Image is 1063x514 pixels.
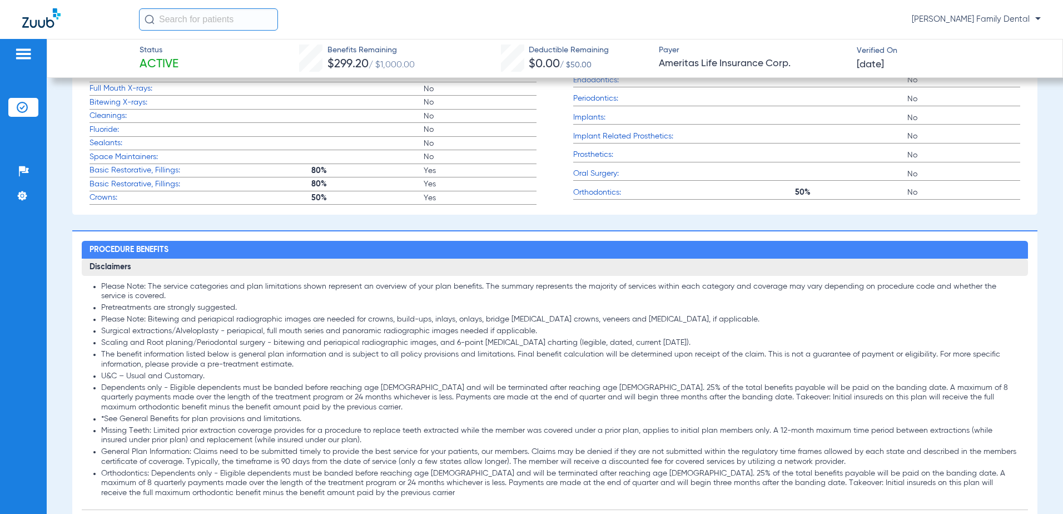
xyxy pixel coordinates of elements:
li: Scaling and Root planing/Periodontal surgery - bitewing and periapical radiographic images, and 6... [101,338,1020,348]
li: Surgical extractions/Alveloplasty - periapical, full mouth series and panoramic radiographic imag... [101,327,1020,337]
span: No [907,112,1020,123]
span: Yes [424,192,536,204]
span: Verified On [857,45,1045,57]
img: hamburger-icon [14,47,32,61]
li: Dependents only - Eligible dependents must be banded before reaching age [DEMOGRAPHIC_DATA] and w... [101,383,1020,413]
span: Space Maintainers: [90,151,198,163]
span: [DATE] [857,58,884,72]
span: No [907,187,1020,198]
span: Orthodontics: [573,187,682,199]
li: General Plan Information: Claims need to be submitted timely to provide the best service for your... [101,447,1020,467]
span: Cleanings: [90,110,198,122]
span: No [907,150,1020,161]
span: Bitewing X-rays: [90,97,198,108]
span: Endodontics: [573,75,682,86]
span: No [424,151,536,162]
span: Full Mouth X-rays: [90,83,198,95]
span: 50% [795,187,907,198]
span: Status [140,45,178,56]
iframe: Chat Widget [1007,461,1063,514]
span: Fluoride: [90,124,198,136]
li: Please Note: Bitewing and periapical radiographic images are needed for crowns, build-ups, inlays... [101,315,1020,325]
li: U&C – Usual and Customary. [101,372,1020,382]
span: No [424,83,536,95]
img: Search Icon [145,14,155,24]
span: / $50.00 [560,61,592,69]
h3: Disclaimers [82,259,1028,276]
li: *See General Benefits for plan provisions and limitations. [101,414,1020,424]
span: Basic Restorative, Fillings: [90,179,198,190]
span: No [424,124,536,135]
span: Active [140,57,178,72]
span: Implants: [573,112,682,123]
span: Basic Restorative, Fillings: [90,165,198,176]
span: Yes [424,165,536,176]
span: Implant Related Prosthetics: [573,131,682,142]
span: Deductible Remaining [529,45,609,56]
span: 80% [311,179,424,190]
span: Sealants: [90,137,198,149]
span: No [907,93,1020,105]
span: No [907,75,1020,86]
span: Yes [424,179,536,190]
span: No [424,111,536,122]
span: Benefits Remaining [327,45,415,56]
li: Orthodontics: Dependents only - Eligible dependents must be banded before reaching age [DEMOGRAPH... [101,469,1020,498]
span: No [907,131,1020,142]
input: Search for patients [139,8,278,31]
span: $299.20 [327,58,369,70]
span: Prosthetics: [573,149,682,161]
li: The benefit information listed below is general plan information and is subject to all policy pro... [101,350,1020,369]
span: / $1,000.00 [369,61,415,70]
li: Please Note: The service categories and plan limitations shown represent an overview of your plan... [101,282,1020,302]
span: 80% [311,165,424,176]
span: $0.00 [529,58,560,70]
span: Payer [659,45,847,56]
li: Pretreatments are strongly suggested. [101,303,1020,313]
span: Periodontics: [573,93,682,105]
span: [PERSON_NAME] Family Dental [912,14,1041,25]
img: Zuub Logo [22,8,61,28]
span: Oral Surgery: [573,168,682,180]
span: No [907,169,1020,180]
span: Ameritas Life Insurance Corp. [659,57,847,71]
span: No [424,138,536,149]
span: No [424,97,536,108]
h2: Procedure Benefits [82,241,1028,259]
span: 50% [311,192,424,204]
span: Crowns: [90,192,198,204]
li: Missing Teeth: Limited prior extraction coverage provides for a procedure to replace teeth extrac... [101,426,1020,446]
